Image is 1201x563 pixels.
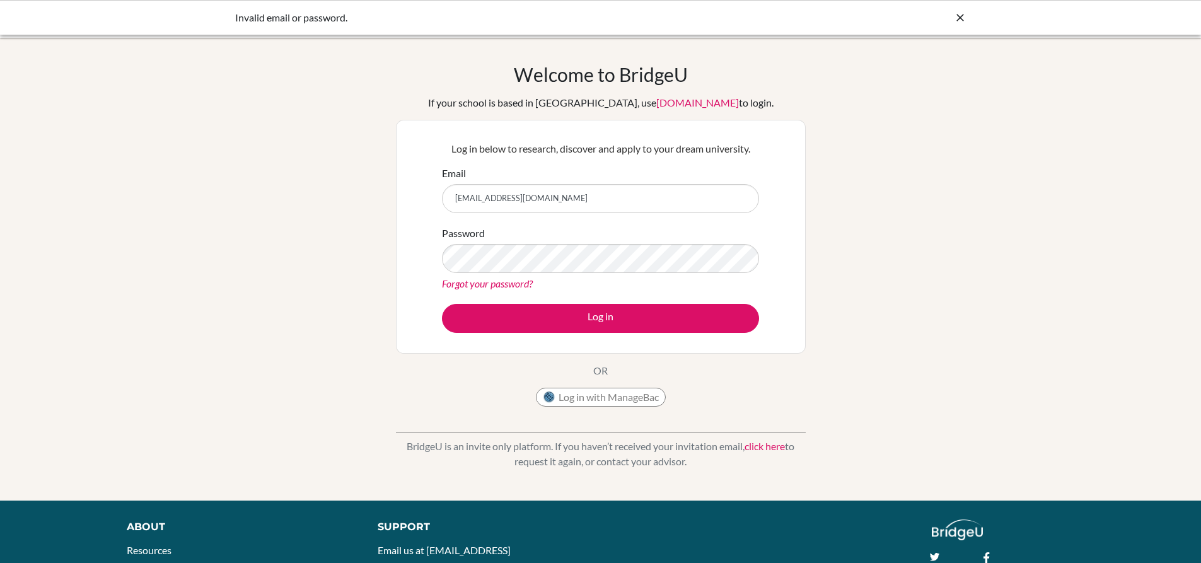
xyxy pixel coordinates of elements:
[656,96,739,108] a: [DOMAIN_NAME]
[536,388,666,407] button: Log in with ManageBac
[127,544,171,556] a: Resources
[442,166,466,181] label: Email
[514,63,688,86] h1: Welcome to BridgeU
[442,226,485,241] label: Password
[428,95,774,110] div: If your school is based in [GEOGRAPHIC_DATA], use to login.
[593,363,608,378] p: OR
[745,440,785,452] a: click here
[127,519,349,535] div: About
[932,519,983,540] img: logo_white@2x-f4f0deed5e89b7ecb1c2cc34c3e3d731f90f0f143d5ea2071677605dd97b5244.png
[442,277,533,289] a: Forgot your password?
[235,10,777,25] div: Invalid email or password.
[442,141,759,156] p: Log in below to research, discover and apply to your dream university.
[396,439,806,469] p: BridgeU is an invite only platform. If you haven’t received your invitation email, to request it ...
[442,304,759,333] button: Log in
[378,519,586,535] div: Support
